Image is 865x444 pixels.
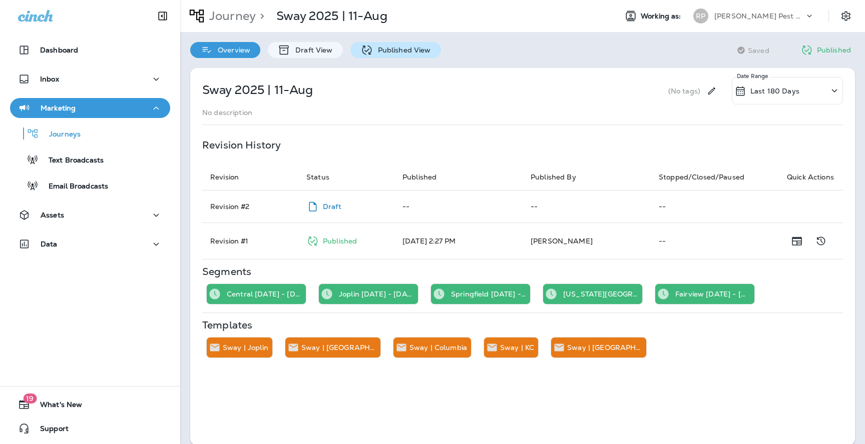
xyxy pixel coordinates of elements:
div: Send Email [207,337,223,357]
div: Time Trigger [655,284,671,304]
button: Show Release Notes [787,231,807,251]
button: Marketing [10,98,170,118]
div: Time Trigger [207,284,223,304]
th: Published [394,164,523,190]
p: Sway 2025 | 11-Aug [276,8,387,23]
span: Support [30,424,69,436]
p: Segments [202,267,251,275]
div: Time Trigger [543,284,559,304]
p: [US_STATE][GEOGRAPHIC_DATA] [DATE] - [DATE](Sway).csv [563,290,638,298]
button: Dashboard [10,40,170,60]
p: Draft View [290,46,332,54]
p: [PERSON_NAME] Pest Solutions [714,12,804,20]
p: Dashboard [40,46,78,54]
p: Assets [41,211,64,219]
p: Published [817,46,851,54]
p: Sway | [GEOGRAPHIC_DATA] [567,343,642,351]
td: [DATE] 2:27 PM [394,223,523,259]
p: Revision History [202,141,281,149]
div: Kansas City August 3 - 7(Sway).csv [563,284,642,304]
p: Date Range [737,72,769,80]
p: Overview [213,46,250,54]
td: Revision # 1 [202,223,298,259]
button: 19What's New [10,394,170,414]
p: -- [659,202,771,210]
button: Email Broadcasts [10,175,170,196]
div: Time Trigger [431,284,447,304]
th: Stopped/Closed/Paused [651,164,779,190]
button: Support [10,418,170,438]
th: Published By [523,164,651,190]
p: (No tags) [668,87,700,95]
p: Text Broadcasts [39,156,104,165]
p: Email Broadcasts [39,182,108,191]
div: Springfield August 3 - 7(Sheet1).csv [451,284,530,304]
p: Inbox [40,75,59,83]
th: Revision [202,164,298,190]
div: Time Trigger [319,284,335,304]
p: No description [202,108,252,116]
th: Status [298,164,394,190]
p: Last 180 Days [750,87,799,95]
td: [PERSON_NAME] [523,223,651,259]
p: Published View [373,46,431,54]
span: Working as: [641,12,683,20]
button: Text Broadcasts [10,149,170,170]
button: Show Change Log [811,231,831,251]
p: Journey [205,8,256,23]
p: -- [402,202,515,210]
p: Fairview [DATE] - [DATE](Sway).csv [675,290,750,298]
button: Journeys [10,123,170,144]
p: Draft [323,202,341,210]
p: Templates [202,321,252,329]
span: What's New [30,400,82,412]
button: Inbox [10,69,170,89]
div: Central August 3 - 7(Sway).csv [227,284,306,304]
p: Published [323,237,357,245]
button: Data [10,234,170,254]
p: > [256,8,264,23]
span: 19 [23,393,37,403]
p: Sway | [GEOGRAPHIC_DATA] [301,343,376,351]
p: Sway | KC [500,343,534,351]
div: Joplin August 3 - 7(Sway).csv [339,284,418,304]
td: Revision # 2 [202,190,298,223]
div: Edit [702,77,721,104]
button: Settings [837,7,855,25]
p: Central [DATE] - [DATE](Sway).csv [227,290,302,298]
p: Joplin [DATE] - [DATE](Sway).csv [339,290,414,298]
p: Data [41,240,58,248]
div: Send Email [484,337,500,357]
div: Send Email [393,337,409,357]
div: RP [693,8,708,23]
div: Fairview August 3 - 7(Sway).csv [675,284,754,304]
th: Quick Actions [779,164,843,190]
button: Assets [10,205,170,225]
p: -- [659,237,771,245]
p: Journeys [39,130,81,139]
p: Sway | Joplin [223,343,268,351]
p: Sway | Columbia [409,343,467,351]
div: Send Email [551,337,567,357]
span: Saved [748,46,769,54]
div: Send Email [285,337,301,357]
p: Springfield [DATE] - [DATE](Sheet1).csv [451,290,526,298]
p: Marketing [41,104,76,112]
button: Collapse Sidebar [149,6,177,26]
p: Sway 2025 | 11-Aug [202,82,313,98]
p: -- [531,202,643,210]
